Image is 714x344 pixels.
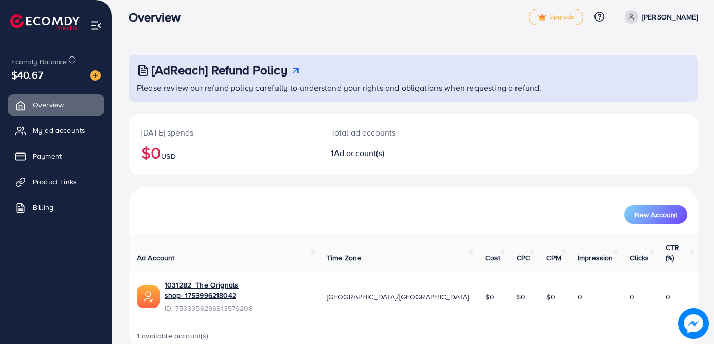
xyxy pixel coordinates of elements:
[11,67,43,82] span: $40.67
[90,70,101,81] img: image
[485,292,494,302] span: $0
[517,292,525,302] span: $0
[630,292,634,302] span: 0
[334,147,384,159] span: Ad account(s)
[141,126,306,139] p: [DATE] spends
[129,10,189,25] h3: Overview
[327,253,361,263] span: Time Zone
[538,14,546,21] img: tick
[327,292,469,302] span: [GEOGRAPHIC_DATA]/[GEOGRAPHIC_DATA]
[137,253,175,263] span: Ad Account
[8,171,104,192] a: Product Links
[11,56,67,67] span: Ecomdy Balance
[517,253,530,263] span: CPC
[33,151,62,161] span: Payment
[8,197,104,218] a: Billing
[10,14,80,30] img: logo
[8,120,104,141] a: My ad accounts
[624,205,687,224] button: New Account
[152,63,287,78] h3: [AdReach] Refund Policy
[137,285,160,308] img: ic-ads-acc.e4c84228.svg
[642,11,698,23] p: [PERSON_NAME]
[8,94,104,115] a: Overview
[678,308,709,339] img: image
[165,303,310,313] span: ID: 7533356296813576208
[538,13,574,21] span: Upgrade
[90,20,102,31] img: menu
[33,177,77,187] span: Product Links
[161,151,175,161] span: USD
[546,253,561,263] span: CPM
[137,331,209,341] span: 1 available account(s)
[546,292,555,302] span: $0
[578,253,613,263] span: Impression
[141,143,306,162] h2: $0
[331,126,448,139] p: Total ad accounts
[33,100,64,110] span: Overview
[8,146,104,166] a: Payment
[666,292,670,302] span: 0
[578,292,582,302] span: 0
[634,211,677,218] span: New Account
[165,280,310,301] a: 1031282_The Orignals shop_1753996218042
[621,10,698,24] a: [PERSON_NAME]
[331,148,448,158] h2: 1
[33,202,53,213] span: Billing
[666,242,679,263] span: CTR (%)
[630,253,649,263] span: Clicks
[137,82,691,94] p: Please review our refund policy carefully to understand your rights and obligations when requesti...
[485,253,500,263] span: Cost
[529,9,583,25] a: tickUpgrade
[33,125,85,136] span: My ad accounts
